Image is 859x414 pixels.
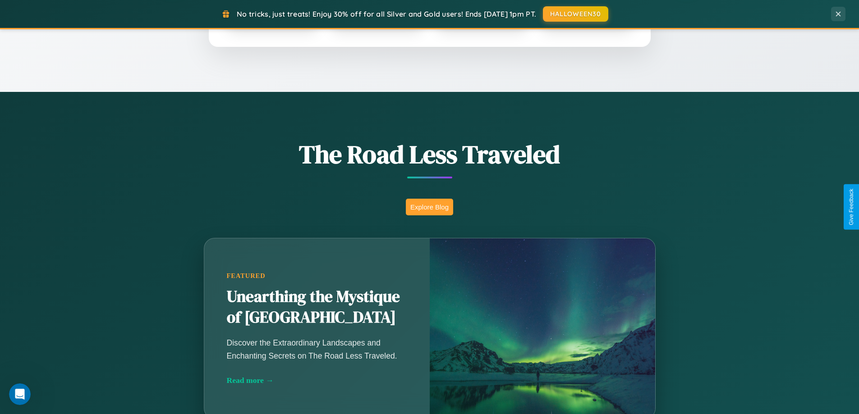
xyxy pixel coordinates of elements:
button: Explore Blog [406,199,453,215]
iframe: Intercom live chat [9,383,31,405]
div: Featured [227,272,407,280]
button: HALLOWEEN30 [543,6,608,22]
div: Read more → [227,376,407,385]
p: Discover the Extraordinary Landscapes and Enchanting Secrets on The Road Less Traveled. [227,337,407,362]
div: Give Feedback [848,189,854,225]
h1: The Road Less Traveled [159,137,700,172]
h2: Unearthing the Mystique of [GEOGRAPHIC_DATA] [227,287,407,328]
span: No tricks, just treats! Enjoy 30% off for all Silver and Gold users! Ends [DATE] 1pm PT. [237,9,536,18]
